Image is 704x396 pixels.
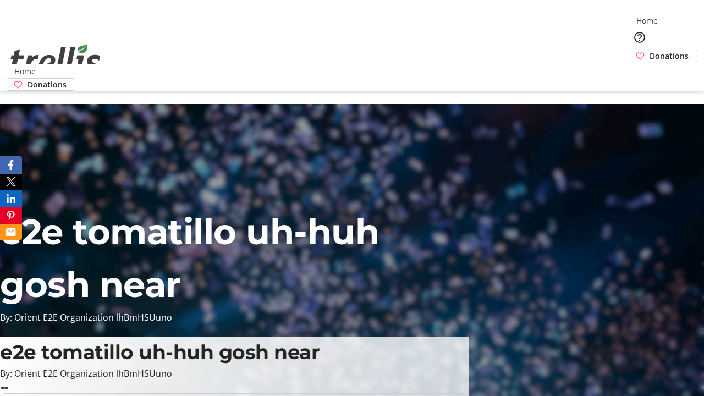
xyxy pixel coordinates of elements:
[28,79,67,90] span: Donations
[14,65,36,77] span: Home
[629,50,697,62] a: Donations
[629,15,664,26] a: Home
[636,15,658,26] span: Home
[7,78,75,91] a: Donations
[629,62,651,84] button: Cart
[650,50,689,62] span: Donations
[7,65,42,77] a: Home
[629,26,651,48] button: Help
[7,32,105,87] img: Orient E2E Organization lhBmHSUuno's Logo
